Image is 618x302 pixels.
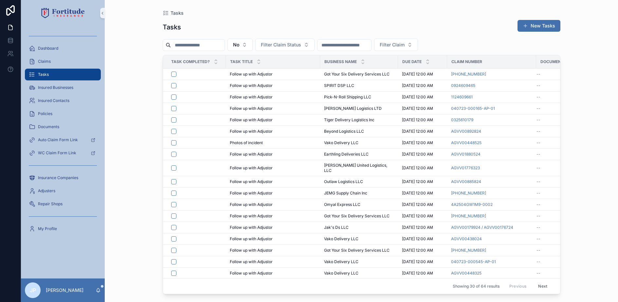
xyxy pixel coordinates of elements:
[255,39,315,51] button: Select Button
[38,201,63,207] span: Repair Shops
[536,129,540,134] span: --
[38,137,78,143] span: Auto Claim Form Link
[230,129,273,134] span: Follow up with Adjustor
[402,94,433,100] span: [DATE] 12:00 AM
[451,259,496,264] span: 040723-000545-AP-01
[402,225,433,230] span: [DATE] 12:00 AM
[451,213,486,219] span: [PHONE_NUMBER]
[230,59,253,64] span: Task Title
[536,179,540,184] span: --
[324,271,358,276] span: Vako Delivery LLC
[230,259,273,264] span: Follow up with Adjustor
[230,191,273,196] span: Follow up with Adjustor
[25,56,101,67] a: Claims
[324,213,390,219] span: Got Your Six Delivery Services LLC
[38,188,55,193] span: Adjusters
[25,185,101,197] a: Adjusters
[324,72,390,77] span: Got Your Six Delivery Services LLC
[30,286,36,294] span: JP
[25,134,101,146] a: Auto Claim Form Link
[451,236,482,242] a: AGVV00438024
[230,72,273,77] span: Follow up with Adjustor
[451,165,480,171] a: AGVV01776323
[380,42,405,48] span: Filter Claim
[324,259,358,264] span: Vako Delivery LLC
[38,175,78,180] span: Insurance Companies
[402,129,433,134] span: [DATE] 12:00 AM
[536,106,540,111] span: --
[402,140,433,145] span: [DATE] 12:00 AM
[38,124,59,129] span: Documents
[230,271,273,276] span: Follow up with Adjustor
[324,248,390,253] span: Got Your Six Delivery Services LLC
[230,202,273,207] span: Follow up with Adjustor
[402,106,433,111] span: [DATE] 12:00 AM
[536,152,540,157] span: --
[230,140,263,145] span: Photos of incident
[536,94,540,100] span: --
[25,147,101,159] a: WC Claim Form Link
[451,248,486,253] span: [PHONE_NUMBER]
[38,59,51,64] span: Claims
[402,259,433,264] span: [DATE] 12:00 AM
[324,117,374,123] span: Tiger Delivery Logistics Inc
[536,271,540,276] span: --
[402,213,433,219] span: [DATE] 12:00 AM
[402,117,433,123] span: [DATE] 12:00 AM
[324,106,382,111] span: [PERSON_NAME] Logistics LTD
[402,165,433,171] span: [DATE] 12:00 AM
[451,202,493,207] span: 4A2504GW1M9-0002
[230,117,273,123] span: Follow up with Adjustor
[38,98,69,103] span: Insured Contacts
[451,83,475,88] a: 0924609465
[402,236,433,242] span: [DATE] 12:00 AM
[540,59,566,64] span: Documents
[25,95,101,107] a: Insured Contacts
[402,83,433,88] span: [DATE] 12:00 AM
[230,165,273,171] span: Follow up with Adjustor
[451,72,486,77] span: [PHONE_NUMBER]
[518,20,560,32] button: New Tasks
[451,225,513,230] a: AGVV00179924 / AGVV00176724
[25,69,101,80] a: Tasks
[230,106,273,111] span: Follow up with Adjustor
[451,140,482,145] span: AGVV00448525
[38,226,57,231] span: My Profile
[451,179,481,184] a: AGVV00885824
[324,140,358,145] span: Vako Delivery LLC
[171,10,184,16] span: Tasks
[324,94,371,100] span: Pick-N-Roll Shipping LLC
[451,271,482,276] a: AGVV00448325
[451,106,495,111] a: 040723-000165-AP-01
[451,94,473,100] a: 1124609661
[374,39,418,51] button: Select Button
[171,59,210,64] span: Task Completed?
[451,191,486,196] a: [PHONE_NUMBER]
[233,42,239,48] span: No
[230,94,273,100] span: Follow up with Adjustor
[402,59,422,64] span: Due Date
[324,163,394,173] span: [PERSON_NAME] United Logistics, LLC
[534,281,552,291] button: Next
[230,236,273,242] span: Follow up with Adjustor
[324,59,357,64] span: Business Name
[324,191,367,196] span: JEMG Supply Chain Inc
[38,72,49,77] span: Tasks
[536,165,540,171] span: --
[230,152,273,157] span: Follow up with Adjustor
[402,191,433,196] span: [DATE] 12:00 AM
[536,117,540,123] span: --
[536,259,540,264] span: --
[324,179,363,184] span: Outlaw Logistics LLC
[21,26,105,278] div: scrollable content
[227,39,253,51] button: Select Button
[38,111,52,116] span: Policies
